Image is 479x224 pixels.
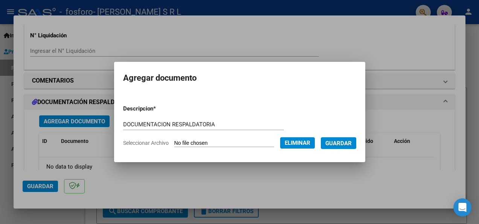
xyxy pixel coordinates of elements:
[453,198,471,216] div: Open Intercom Messenger
[123,71,356,85] h2: Agregar documento
[325,140,352,147] span: Guardar
[123,104,193,113] p: Descripcion
[123,140,169,146] span: Seleccionar Archivo
[321,137,356,149] button: Guardar
[280,137,315,149] button: Eliminar
[285,140,310,146] span: Eliminar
